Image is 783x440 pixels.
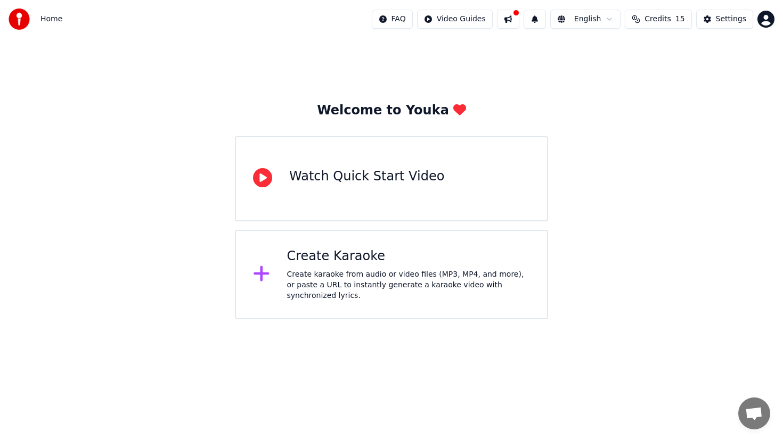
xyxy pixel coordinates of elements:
button: FAQ [372,10,413,29]
span: 15 [675,14,685,24]
span: Credits [645,14,671,24]
div: Open chat [738,397,770,429]
button: Credits15 [625,10,691,29]
img: youka [9,9,30,30]
div: Welcome to Youka [317,102,466,119]
div: Create Karaoke [287,248,531,265]
div: Watch Quick Start Video [289,168,444,185]
div: Create karaoke from audio or video files (MP3, MP4, and more), or paste a URL to instantly genera... [287,269,531,301]
div: Settings [716,14,746,24]
button: Video Guides [417,10,493,29]
nav: breadcrumb [40,14,62,24]
span: Home [40,14,62,24]
button: Settings [696,10,753,29]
